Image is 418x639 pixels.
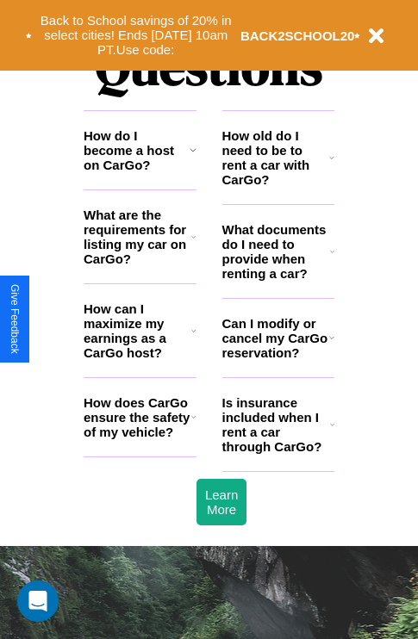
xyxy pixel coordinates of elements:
h3: How can I maximize my earnings as a CarGo host? [84,301,191,360]
h3: How old do I need to be to rent a car with CarGo? [222,128,330,187]
button: Learn More [197,479,246,525]
h3: What documents do I need to provide when renting a car? [222,222,331,281]
h3: What are the requirements for listing my car on CarGo? [84,208,191,266]
h3: How does CarGo ensure the safety of my vehicle? [84,395,191,439]
div: Give Feedback [9,284,21,354]
button: Back to School savings of 20% in select cities! Ends [DATE] 10am PT.Use code: [32,9,240,62]
h3: How do I become a host on CarGo? [84,128,190,172]
b: BACK2SCHOOL20 [240,28,355,43]
h3: Can I modify or cancel my CarGo reservation? [222,316,329,360]
h3: Is insurance included when I rent a car through CarGo? [222,395,330,454]
div: Open Intercom Messenger [17,580,59,622]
